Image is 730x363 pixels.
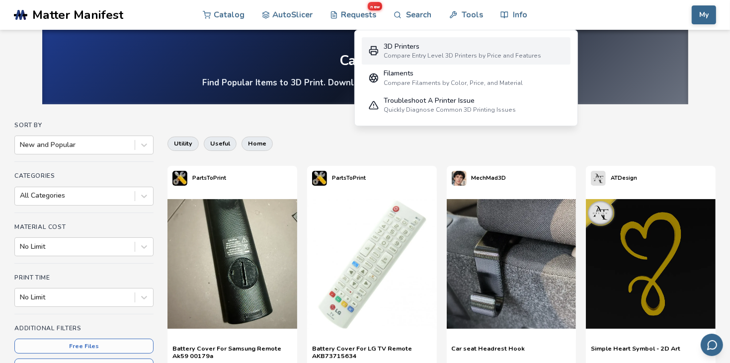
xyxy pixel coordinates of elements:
[14,325,154,332] h4: Additional Filters
[591,171,606,186] img: ATDesign's profile
[312,345,432,360] a: Battery Cover For LG TV Remote AKB73715634
[192,173,226,183] p: PartsToPrint
[167,166,231,191] a: PartsToPrint's profilePartsToPrint
[586,166,642,191] a: ATDesign's profileATDesign
[384,70,523,77] div: Filaments
[14,274,154,281] h4: Print Time
[167,137,199,150] button: utility
[14,223,154,230] h4: Material Cost
[20,192,22,200] input: All Categories
[312,171,327,186] img: PartsToPrint's profile
[701,334,723,356] button: Send feedback via email
[172,171,187,186] img: PartsToPrint's profile
[452,171,467,186] img: MechMad3D's profile
[242,137,273,150] button: home
[340,53,391,69] div: Catalog
[362,91,570,119] a: Troubleshoot A Printer IssueQuickly Diagnose Common 3D Printing Issues
[692,5,716,24] button: My
[307,166,371,191] a: PartsToPrint's profilePartsToPrint
[452,345,525,360] a: Car seat Headrest Hook
[14,339,154,354] button: Free Files
[611,173,637,183] p: ATDesign
[362,65,570,92] a: FilamentsCompare Filaments by Color, Price, and Material
[384,43,541,51] div: 3D Printers
[20,243,22,251] input: No Limit
[32,8,123,22] span: Matter Manifest
[384,97,516,105] div: Troubleshoot A Printer Issue
[172,345,292,360] a: Battery Cover For Samsung Remote Ak59 00179a
[20,293,22,301] input: No Limit
[203,77,528,88] h4: Find Popular Items to 3D Print. Download Ready to Print Files.
[447,166,511,191] a: MechMad3D's profileMechMad3D
[384,106,516,113] div: Quickly Diagnose Common 3D Printing Issues
[20,141,22,149] input: New and Popular
[384,79,523,86] div: Compare Filaments by Color, Price, and Material
[384,52,541,59] div: Compare Entry Level 3D Printers by Price and Features
[591,345,680,360] a: Simple Heart Symbol - 2D Art
[14,172,154,179] h4: Categories
[362,37,570,65] a: 3D PrintersCompare Entry Level 3D Printers by Price and Features
[368,2,382,10] span: new
[204,137,237,150] button: useful
[472,173,506,183] p: MechMad3D
[332,173,366,183] p: PartsToPrint
[14,122,154,129] h4: Sort By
